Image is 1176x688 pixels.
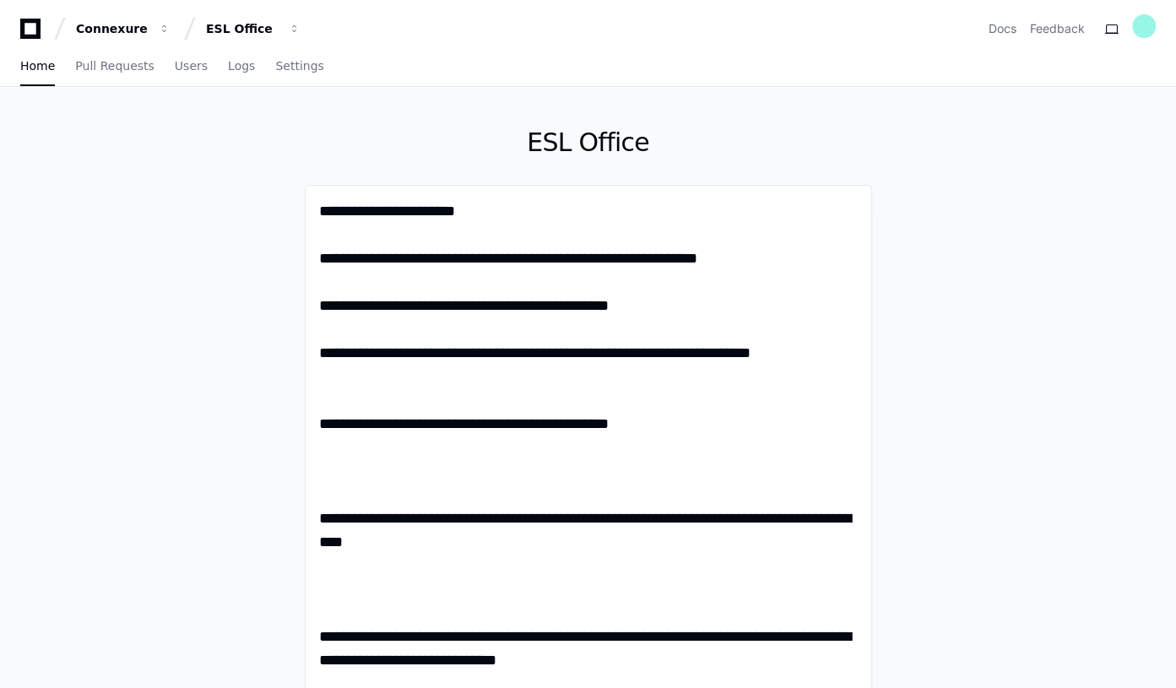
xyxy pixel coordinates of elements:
span: Home [20,61,55,71]
div: ESL Office [206,20,279,37]
a: Users [175,47,208,86]
button: Connexure [69,14,177,44]
button: ESL Office [199,14,307,44]
span: Logs [228,61,255,71]
a: Home [20,47,55,86]
a: Logs [228,47,255,86]
div: Connexure [76,20,149,37]
span: Pull Requests [75,61,154,71]
a: Docs [989,20,1016,37]
a: Pull Requests [75,47,154,86]
span: Settings [275,61,323,71]
h1: ESL Office [305,127,872,158]
span: Users [175,61,208,71]
a: Settings [275,47,323,86]
button: Feedback [1030,20,1085,37]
